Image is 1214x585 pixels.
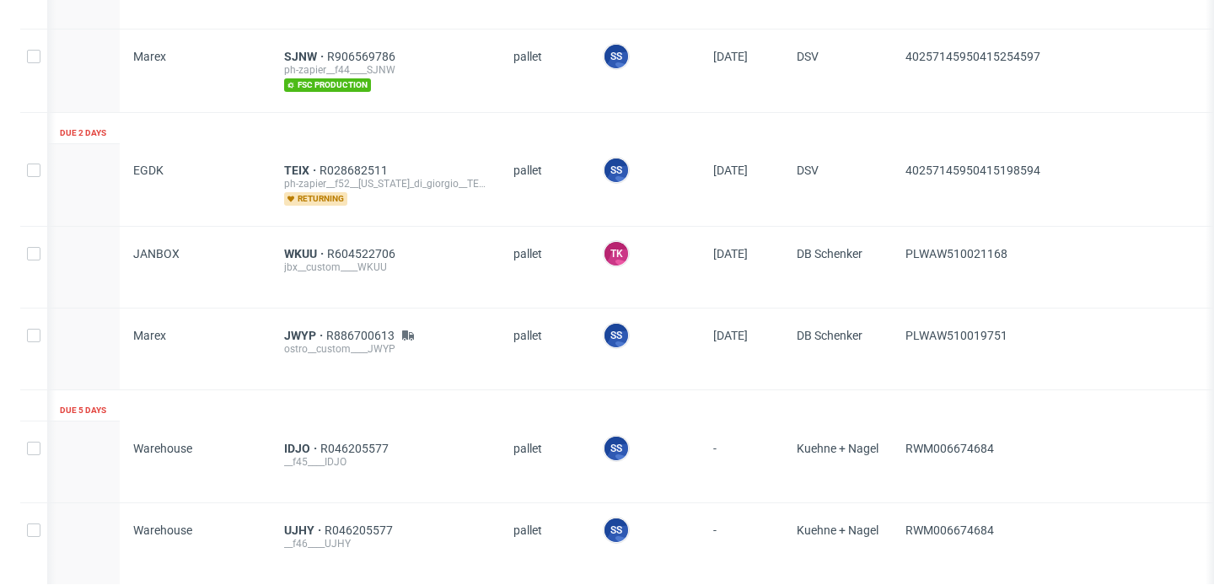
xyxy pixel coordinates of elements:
span: pallet [513,442,576,482]
span: DB Schenker [797,329,878,369]
a: SJNW [284,50,327,63]
a: R886700613 [326,329,398,342]
span: [DATE] [713,50,748,63]
span: Kuehne + Nagel [797,523,878,564]
span: PLWAW510019751 [905,329,1007,342]
a: R906569786 [327,50,399,63]
span: PLWAW510021168 [905,247,1007,260]
figcaption: SS [604,45,628,68]
span: DB Schenker [797,247,878,287]
span: Warehouse [133,523,192,537]
figcaption: TK [604,242,628,266]
div: ph-zapier__f44____SJNW [284,63,486,77]
span: DSV [797,164,878,206]
a: UJHY [284,523,325,537]
a: JWYP [284,329,326,342]
a: TEIX [284,164,320,177]
figcaption: SS [604,324,628,347]
a: R046205577 [325,523,396,537]
span: Marex [133,329,166,342]
figcaption: SS [604,158,628,182]
span: RWM006674684 [905,442,994,455]
span: 40257145950415198594 [905,164,1040,177]
span: fsc production [284,78,371,92]
div: __f46____UJHY [284,537,486,550]
a: WKUU [284,247,327,260]
div: Due 2 days [60,126,106,140]
span: Warehouse [133,442,192,455]
span: [DATE] [713,329,748,342]
div: Due 5 days [60,404,106,417]
span: pallet [513,164,576,206]
span: 40257145950415254597 [905,50,1040,63]
div: __f45____IDJO [284,455,486,469]
span: - [713,442,770,482]
span: RWM006674684 [905,523,994,537]
span: - [713,523,770,564]
span: returning [284,192,347,206]
div: ostro__custom____JWYP [284,342,486,356]
figcaption: SS [604,437,628,460]
div: jbx__custom____WKUU [284,260,486,274]
span: pallet [513,247,576,287]
span: pallet [513,523,576,564]
div: ph-zapier__f52__[US_STATE]_di_giorgio__TEIX [284,177,486,191]
span: pallet [513,50,576,92]
span: JANBOX [133,247,180,260]
span: [DATE] [713,164,748,177]
span: Kuehne + Nagel [797,442,878,482]
a: R028682511 [320,164,391,177]
span: DSV [797,50,878,92]
a: IDJO [284,442,320,455]
span: Marex [133,50,166,63]
span: EGDK [133,164,164,177]
span: [DATE] [713,247,748,260]
figcaption: SS [604,518,628,542]
a: R046205577 [320,442,392,455]
a: R604522706 [327,247,399,260]
span: pallet [513,329,576,369]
